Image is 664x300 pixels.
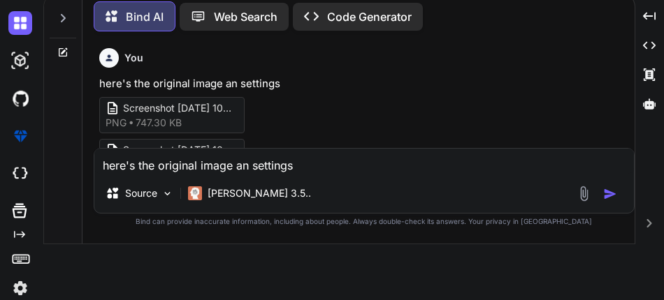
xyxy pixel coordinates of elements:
p: here's the original image an settings [99,76,632,92]
img: Claude 3.5 Haiku [188,186,202,200]
span: png [106,116,127,130]
p: Bind AI [126,8,164,25]
img: attachment [576,186,592,202]
img: Pick Models [161,188,173,200]
img: darkAi-studio [8,49,32,73]
p: Bind can provide inaccurate information, including about people. Always double-check its answers.... [94,216,635,227]
img: githubDark [8,87,32,110]
img: premium [8,124,32,148]
p: Source [125,186,157,200]
span: Screenshot [DATE] 105041 [123,143,235,158]
img: cloudideIcon [8,162,32,186]
img: settings [8,276,32,300]
h6: You [124,51,143,65]
span: 747.30 KB [136,116,182,130]
p: [PERSON_NAME] 3.5.. [208,186,311,200]
p: Web Search [214,8,277,25]
span: Screenshot [DATE] 104915 [123,101,235,116]
p: Code Generator [327,8,412,25]
img: darkChat [8,11,32,35]
img: icon [603,187,617,201]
